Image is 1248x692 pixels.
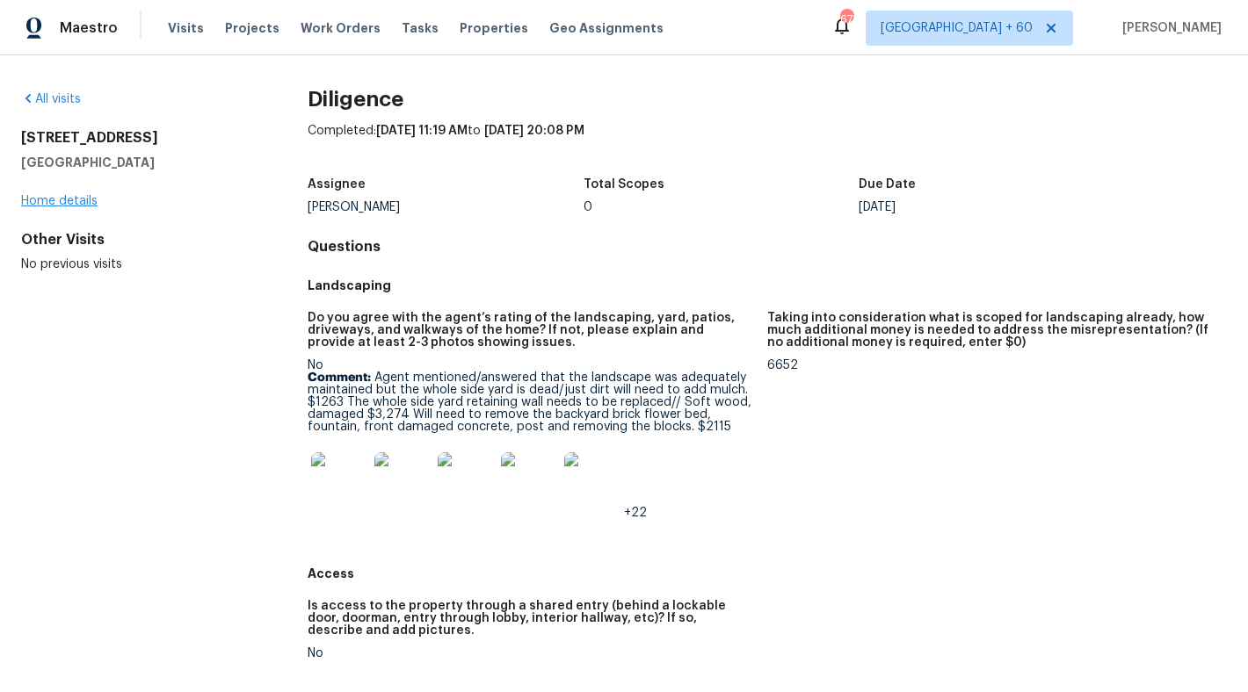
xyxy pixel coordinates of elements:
a: All visits [21,93,81,105]
a: Home details [21,195,98,207]
p: Agent mentioned/answered that the landscape was adequately maintained but the whole side yard is ... [308,371,753,433]
span: Properties [460,19,528,37]
div: No [308,359,753,519]
div: 0 [584,201,860,213]
h5: Do you agree with the agent’s rating of the landscaping, yard, patios, driveways, and walkways of... [308,312,753,349]
h5: Assignee [308,178,366,191]
div: Completed: to [308,122,1227,168]
div: [PERSON_NAME] [308,201,584,213]
span: Maestro [60,19,118,37]
span: [GEOGRAPHIC_DATA] + 60 [881,19,1033,37]
h2: Diligence [308,90,1227,108]
h5: [GEOGRAPHIC_DATA] [21,154,251,171]
span: [PERSON_NAME] [1115,19,1222,37]
h2: [STREET_ADDRESS] [21,129,251,147]
div: 6652 [767,359,1213,371]
h5: Access [308,565,1227,582]
span: Projects [225,19,279,37]
span: [DATE] 11:19 AM [376,125,468,137]
div: No [308,647,753,660]
div: [DATE] [859,201,1135,213]
h4: Questions [308,238,1227,256]
h5: Taking into consideration what is scoped for landscaping already, how much additional money is ne... [767,312,1213,349]
span: Tasks [402,22,439,34]
div: 671 [840,11,853,28]
h5: Total Scopes [584,178,664,191]
span: +22 [624,507,647,519]
span: No previous visits [21,258,122,270]
h5: Due Date [859,178,916,191]
span: Geo Assignments [549,19,664,37]
b: Comment: [308,371,371,384]
span: Visits [168,19,204,37]
span: [DATE] 20:08 PM [484,125,584,137]
h5: Landscaping [308,277,1227,294]
h5: Is access to the property through a shared entry (behind a lockable door, doorman, entry through ... [308,600,753,637]
div: Other Visits [21,231,251,249]
span: Work Orders [301,19,381,37]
